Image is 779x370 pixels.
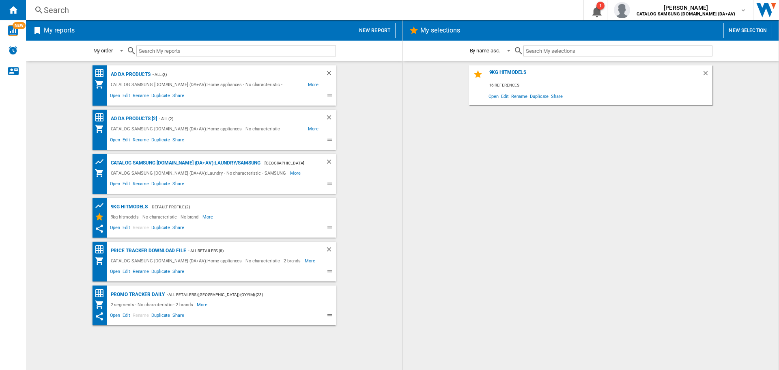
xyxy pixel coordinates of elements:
div: Promo Tracker Daily [109,290,165,300]
span: Rename [131,136,150,146]
div: Delete [325,158,336,168]
h2: My selections [419,23,462,38]
span: NEW [13,22,26,29]
div: Search [44,4,562,16]
span: Rename [131,268,150,277]
div: My order [93,48,113,54]
button: New selection [723,23,772,38]
div: - ALL (2) [157,114,309,124]
span: Duplicate [150,180,171,190]
div: CATALOG SAMSUNG [DOMAIN_NAME] (DA+AV):Laundry - No characteristic - SAMSUNG [109,168,291,178]
span: Open [109,268,122,277]
div: My Selections [95,212,109,222]
div: Product prices grid [95,157,109,167]
h2: My reports [42,23,76,38]
div: 9kg hitmodels - No characteristic - No brand [109,212,203,222]
div: Delete [702,69,712,80]
div: CATALOG SAMSUNG [DOMAIN_NAME] (DA+AV):Home appliances - No characteristic - 2 brands [109,256,305,266]
span: Edit [121,224,131,234]
div: Price Matrix [95,288,109,299]
div: My Assortment [95,80,109,90]
input: Search My selections [523,45,712,56]
div: 9kg hitmodels [487,69,702,80]
span: Duplicate [529,91,550,102]
ng-md-icon: This report has been shared with you [95,312,104,321]
span: Rename [131,224,150,234]
div: - [GEOGRAPHIC_DATA] (4) [260,158,309,168]
span: Edit [121,180,131,190]
div: My Assortment [95,256,109,266]
span: Open [109,180,122,190]
span: Rename [131,92,150,102]
button: New report [354,23,396,38]
span: Rename [510,91,529,102]
div: CATALOG SAMSUNG [DOMAIN_NAME] (DA+AV):Home appliances - No characteristic - SAMSUNG [109,80,308,90]
img: wise-card.svg [8,25,18,36]
div: My Assortment [95,124,109,134]
div: - All Retailers (8) [186,246,309,256]
span: More [197,300,209,309]
span: Duplicate [150,136,171,146]
div: Delete [325,246,336,256]
div: 16 references [487,80,712,91]
span: Duplicate [150,312,171,321]
span: Share [171,312,185,321]
span: More [202,212,214,222]
span: Share [171,136,185,146]
div: - Default profile (2) [148,202,319,212]
span: More [305,256,316,266]
ng-md-icon: This report has been shared with you [95,224,104,234]
span: Open [109,312,122,321]
span: Edit [121,268,131,277]
div: 2 segments - No characteristic - 2 brands [109,300,197,309]
span: [PERSON_NAME] [637,4,735,12]
span: Share [171,224,185,234]
span: Rename [131,312,150,321]
span: Open [109,224,122,234]
span: More [308,80,320,90]
div: AO DA Products [2] [109,114,157,124]
span: More [308,124,320,134]
span: Edit [121,92,131,102]
span: Edit [500,91,510,102]
div: - All Retailers ([GEOGRAPHIC_DATA]) (oyyim) (23) [165,290,320,300]
div: By name asc. [470,48,500,54]
input: Search My reports [136,45,336,56]
div: My Assortment [95,168,109,178]
span: Open [487,91,500,102]
div: 9kg hitmodels [109,202,148,212]
span: Duplicate [150,224,171,234]
span: More [290,168,302,178]
span: Share [550,91,564,102]
div: Product prices grid [95,201,109,211]
span: Duplicate [150,92,171,102]
div: Price Matrix [95,245,109,255]
span: Open [109,136,122,146]
div: 1 [596,2,605,10]
span: Share [171,92,185,102]
div: Price Matrix [95,113,109,123]
div: - ALL (2) [151,69,309,80]
div: Delete [325,69,336,80]
b: CATALOG SAMSUNG [DOMAIN_NAME] (DA+AV) [637,11,735,17]
span: Edit [121,312,131,321]
div: CATALOG SAMSUNG [DOMAIN_NAME] (DA+AV):Home appliances - No characteristic - SAMSUNG [109,124,308,134]
div: Price Tracker Download File [109,246,186,256]
div: AO DA Products [109,69,151,80]
div: Delete [325,114,336,124]
div: My Assortment [95,300,109,309]
span: Edit [121,136,131,146]
span: Share [171,268,185,277]
div: Price Matrix [95,68,109,78]
span: Rename [131,180,150,190]
span: Duplicate [150,268,171,277]
span: Open [109,92,122,102]
span: Share [171,180,185,190]
div: CATALOG SAMSUNG [DOMAIN_NAME] (DA+AV):Laundry/SAMSUNG [109,158,261,168]
img: profile.jpg [614,2,630,18]
img: alerts-logo.svg [8,45,18,55]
